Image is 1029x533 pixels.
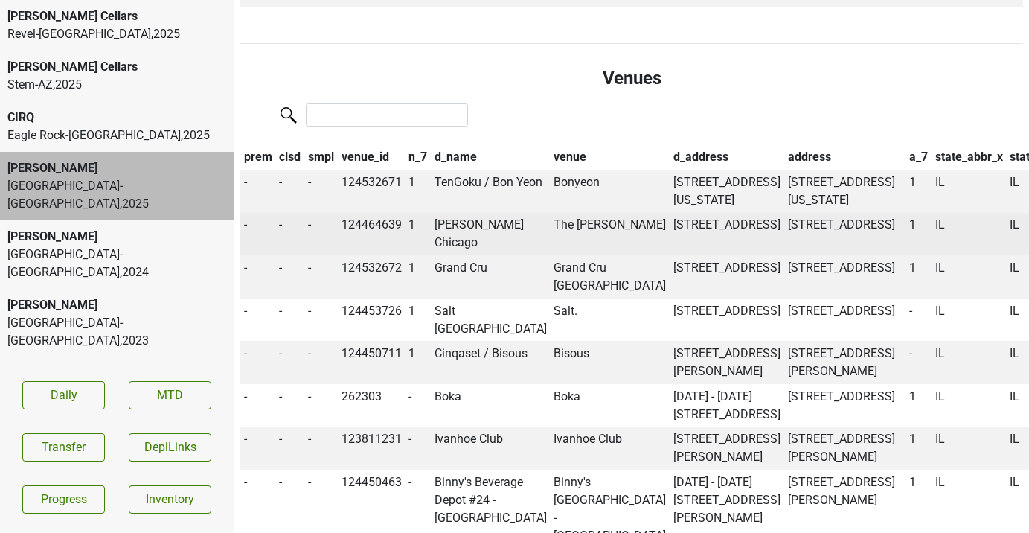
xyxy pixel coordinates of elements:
[932,427,1007,470] td: IL
[22,381,105,409] a: Daily
[304,170,338,213] td: -
[784,144,906,170] th: address: activate to sort column ascending
[276,255,305,299] td: -
[276,144,305,170] th: clsd: activate to sort column ascending
[670,384,784,427] td: [DATE] - [DATE][STREET_ADDRESS]
[431,384,551,427] td: Boka
[551,170,670,213] td: Bonyeon
[905,144,932,170] th: a_7: activate to sort column ascending
[932,144,1007,170] th: state_abbr_x: activate to sort column ascending
[670,427,784,470] td: [STREET_ADDRESS][PERSON_NAME]
[7,246,226,281] div: [GEOGRAPHIC_DATA]-[GEOGRAPHIC_DATA] , 2024
[276,341,305,384] td: -
[276,299,305,342] td: -
[276,427,305,470] td: -
[7,296,226,314] div: [PERSON_NAME]
[304,213,338,256] td: -
[551,255,670,299] td: Grand Cru [GEOGRAPHIC_DATA]
[784,299,906,342] td: [STREET_ADDRESS]
[405,170,431,213] td: 1
[405,213,431,256] td: 1
[240,170,276,213] td: -
[905,255,932,299] td: 1
[240,384,276,427] td: -
[551,341,670,384] td: Bisous
[129,381,211,409] a: MTD
[338,341,405,384] td: 124450711
[784,170,906,213] td: [STREET_ADDRESS][US_STATE]
[551,213,670,256] td: The [PERSON_NAME]
[7,228,226,246] div: [PERSON_NAME]
[405,255,431,299] td: 1
[7,109,226,127] div: CIRQ
[240,255,276,299] td: -
[405,384,431,427] td: -
[784,341,906,384] td: [STREET_ADDRESS][PERSON_NAME]
[338,384,405,427] td: 262303
[240,144,276,170] th: prem: activate to sort column descending
[304,144,338,170] th: smpl: activate to sort column ascending
[670,144,784,170] th: d_address: activate to sort column ascending
[932,384,1007,427] td: IL
[551,427,670,470] td: Ivanhoe Club
[240,427,276,470] td: -
[405,427,431,470] td: -
[670,170,784,213] td: [STREET_ADDRESS][US_STATE]
[7,365,226,383] div: Emeritus Vineyards
[784,427,906,470] td: [STREET_ADDRESS][PERSON_NAME]
[932,213,1007,256] td: IL
[7,25,226,43] div: Revel-[GEOGRAPHIC_DATA] , 2025
[670,213,784,256] td: [STREET_ADDRESS]
[7,177,226,213] div: [GEOGRAPHIC_DATA]-[GEOGRAPHIC_DATA] , 2025
[276,384,305,427] td: -
[338,144,405,170] th: venue_id: activate to sort column ascending
[7,159,226,177] div: [PERSON_NAME]
[240,341,276,384] td: -
[551,299,670,342] td: Salt.
[932,299,1007,342] td: IL
[405,299,431,342] td: 1
[784,384,906,427] td: [STREET_ADDRESS]
[22,433,105,462] button: Transfer
[276,170,305,213] td: -
[431,299,551,342] td: Salt [GEOGRAPHIC_DATA]
[431,255,551,299] td: Grand Cru
[338,170,405,213] td: 124532671
[7,76,226,94] div: Stem-AZ , 2025
[129,433,211,462] button: DeplLinks
[905,213,932,256] td: 1
[240,299,276,342] td: -
[7,127,226,144] div: Eagle Rock-[GEOGRAPHIC_DATA] , 2025
[431,213,551,256] td: [PERSON_NAME] Chicago
[338,299,405,342] td: 124453726
[932,170,1007,213] td: IL
[7,314,226,350] div: [GEOGRAPHIC_DATA]-[GEOGRAPHIC_DATA] , 2023
[431,144,551,170] th: d_name: activate to sort column ascending
[304,427,338,470] td: -
[670,341,784,384] td: [STREET_ADDRESS][PERSON_NAME]
[431,341,551,384] td: Cinqaset / Bisous
[7,58,226,76] div: [PERSON_NAME] Cellars
[338,427,405,470] td: 123811231
[551,144,670,170] th: venue: activate to sort column ascending
[670,255,784,299] td: [STREET_ADDRESS]
[905,341,932,384] td: -
[338,255,405,299] td: 124532672
[431,427,551,470] td: Ivanhoe Club
[129,485,211,514] a: Inventory
[551,384,670,427] td: Boka
[670,299,784,342] td: [STREET_ADDRESS]
[304,384,338,427] td: -
[784,255,906,299] td: [STREET_ADDRESS]
[22,485,105,514] a: Progress
[784,213,906,256] td: [STREET_ADDRESS]
[7,7,226,25] div: [PERSON_NAME] Cellars
[905,170,932,213] td: 1
[276,213,305,256] td: -
[905,299,932,342] td: -
[338,213,405,256] td: 124464639
[932,341,1007,384] td: IL
[304,255,338,299] td: -
[905,384,932,427] td: 1
[405,144,431,170] th: n_7: activate to sort column ascending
